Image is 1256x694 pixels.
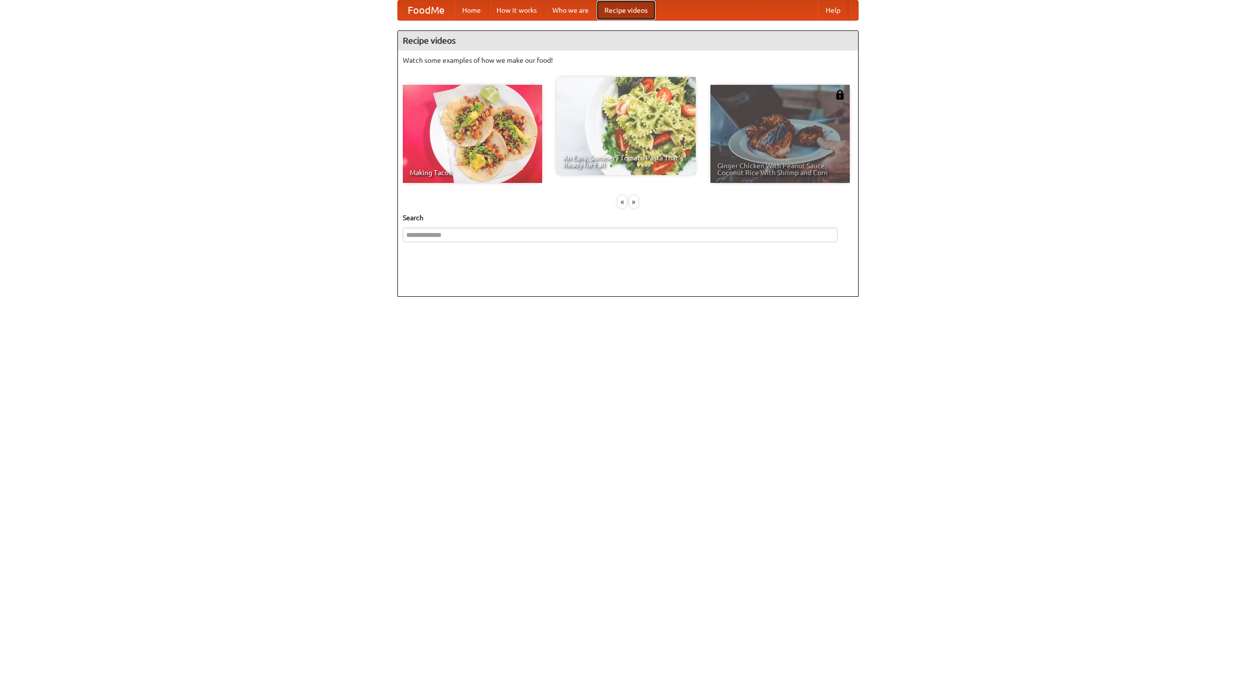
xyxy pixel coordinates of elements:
p: Watch some examples of how we make our food! [403,55,853,65]
h4: Recipe videos [398,31,858,51]
a: Making Tacos [403,85,542,183]
span: Making Tacos [410,169,535,176]
div: « [618,196,627,208]
span: An Easy, Summery Tomato Pasta That's Ready for Fall [563,154,689,168]
div: » [629,196,638,208]
a: Home [454,0,489,20]
a: Who we are [545,0,597,20]
a: FoodMe [398,0,454,20]
h5: Search [403,213,853,223]
a: Help [818,0,848,20]
a: Recipe videos [597,0,655,20]
a: How it works [489,0,545,20]
a: An Easy, Summery Tomato Pasta That's Ready for Fall [556,77,696,175]
img: 483408.png [835,90,845,100]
